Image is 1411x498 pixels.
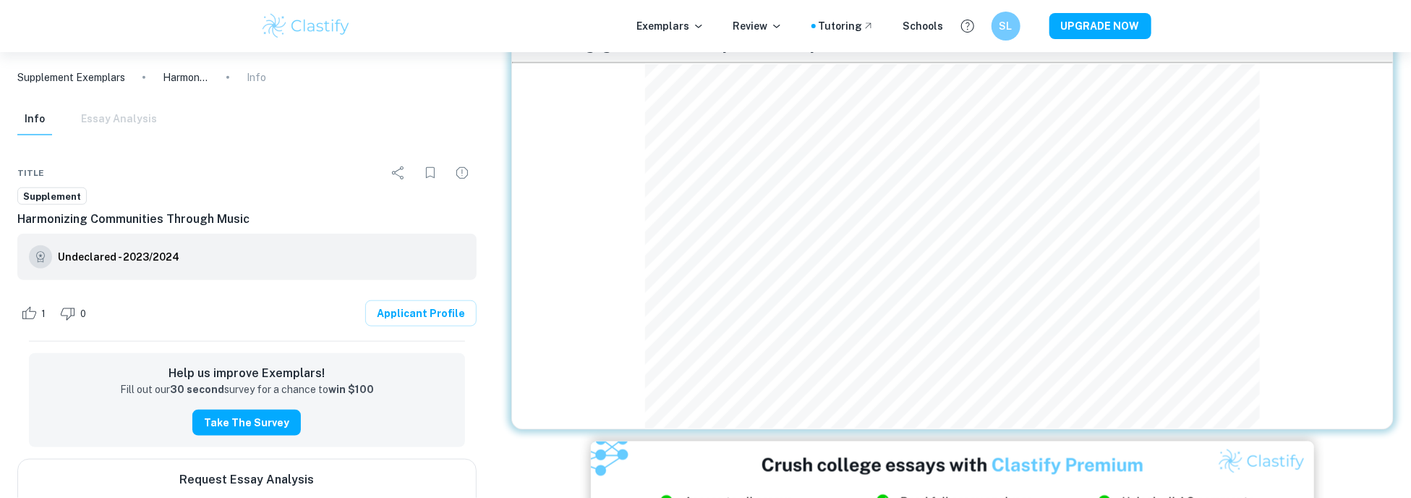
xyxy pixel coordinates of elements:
button: Help and Feedback [955,14,980,38]
p: Fill out our survey for a chance to [120,382,374,398]
a: Applicant Profile [365,300,477,326]
button: SL [992,12,1020,41]
span: Title [17,166,44,180]
button: UPGRADE NOW [1049,13,1151,39]
h6: Undeclared - 2023/2024 [58,249,179,265]
div: Dislike [56,302,94,325]
button: Info [17,104,52,135]
div: Bookmark [416,159,445,187]
a: Schools [903,18,944,34]
a: Tutoring [819,18,874,34]
p: Info [247,69,266,85]
button: Take the Survey [192,410,301,436]
div: Share [384,159,413,187]
img: Clastify logo [260,12,352,41]
a: Supplement Exemplars [17,69,125,85]
a: Supplement [17,187,87,206]
div: Like [17,302,54,325]
a: Undeclared - 2023/2024 [58,245,179,269]
h6: Harmonizing Communities Through Music [17,211,477,228]
h6: Request Essay Analysis [179,471,314,489]
p: Harmonizing Communities Through Music [163,69,209,85]
p: Exemplars [637,18,704,34]
div: Report issue [448,159,477,187]
strong: win $100 [328,384,374,395]
h6: Help us improve Exemplars! [41,365,453,382]
strong: 30 second [170,384,224,395]
span: Supplement [18,190,86,204]
span: 1 [33,307,54,321]
p: Review [733,18,783,34]
h6: SL [997,18,1014,34]
span: 0 [72,307,94,321]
